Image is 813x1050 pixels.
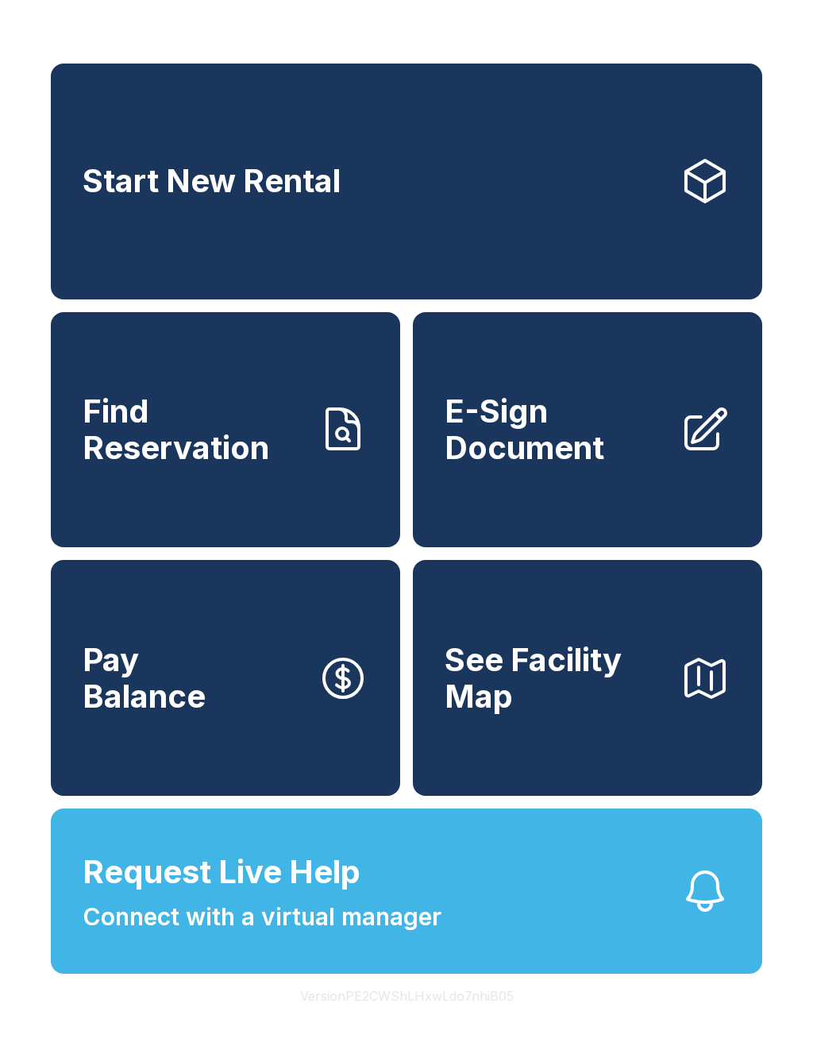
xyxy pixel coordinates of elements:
[445,393,667,465] span: E-Sign Document
[51,312,400,548] a: Find Reservation
[83,899,441,935] span: Connect with a virtual manager
[413,312,762,548] a: E-Sign Document
[445,642,667,714] span: See Facility Map
[51,64,762,299] a: Start New Rental
[83,163,341,199] span: Start New Rental
[83,393,305,465] span: Find Reservation
[287,974,526,1018] button: VersionPE2CWShLHxwLdo7nhiB05
[413,560,762,796] button: See Facility Map
[51,809,762,974] button: Request Live HelpConnect with a virtual manager
[51,560,400,796] a: PayBalance
[83,642,206,714] span: Pay Balance
[83,848,360,896] span: Request Live Help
